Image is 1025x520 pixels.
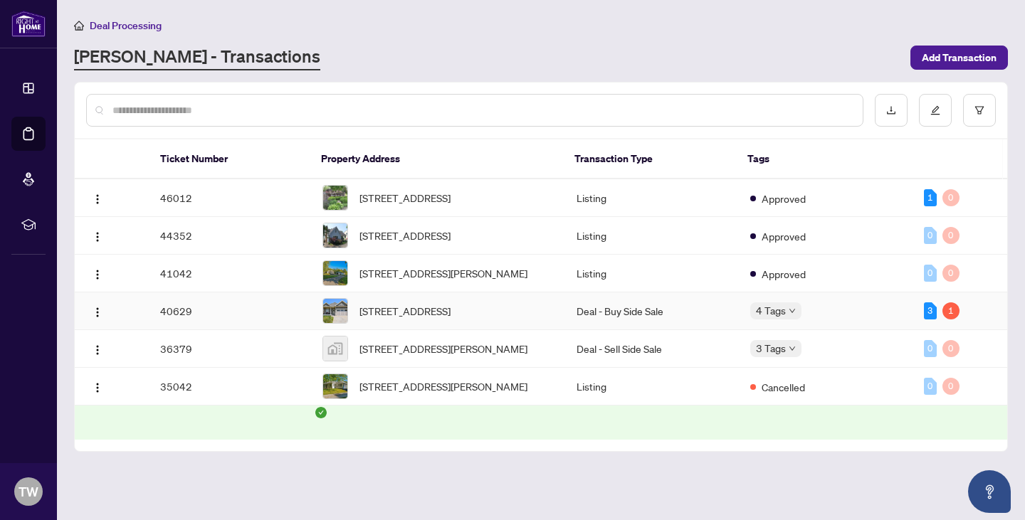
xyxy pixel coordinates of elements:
[565,179,739,217] td: Listing
[565,292,739,330] td: Deal - Buy Side Sale
[974,105,984,115] span: filter
[924,265,937,282] div: 0
[886,105,896,115] span: download
[762,266,806,282] span: Approved
[19,482,38,502] span: TW
[565,368,739,405] td: Listing
[942,227,960,244] div: 0
[92,231,103,243] img: Logo
[762,191,806,206] span: Approved
[942,189,960,206] div: 0
[963,94,996,127] button: filter
[924,378,937,395] div: 0
[86,299,109,322] button: Logo
[86,186,109,209] button: Logo
[789,345,796,352] span: down
[968,470,1011,513] button: Open asap
[736,139,909,179] th: Tags
[149,405,311,513] td: 33648
[910,46,1008,70] button: Add Transaction
[942,340,960,357] div: 0
[359,378,527,394] span: [STREET_ADDRESS][PERSON_NAME]
[149,255,311,292] td: 41042
[565,405,739,513] td: Listing
[149,292,311,330] td: 40629
[315,407,327,418] span: check-circle
[359,265,527,281] span: [STREET_ADDRESS][PERSON_NAME]
[323,336,347,361] img: thumbnail-img
[942,302,960,319] div: 1
[359,341,527,356] span: [STREET_ADDRESS][PERSON_NAME]
[323,261,347,285] img: thumbnail-img
[942,265,960,282] div: 0
[86,337,109,360] button: Logo
[92,344,103,356] img: Logo
[924,340,937,357] div: 0
[359,190,451,206] span: [STREET_ADDRESS]
[789,307,796,314] span: down
[875,94,908,127] button: download
[924,302,937,319] div: 3
[942,378,960,395] div: 0
[86,262,109,285] button: Logo
[149,330,311,368] td: 36379
[90,19,162,32] span: Deal Processing
[149,368,311,405] td: 35042
[924,189,937,206] div: 1
[310,139,563,179] th: Property Address
[323,223,347,248] img: thumbnail-img
[565,217,739,255] td: Listing
[149,179,311,217] td: 46012
[359,228,451,243] span: [STREET_ADDRESS]
[149,217,311,255] td: 44352
[762,379,805,395] span: Cancelled
[756,340,786,356] span: 3 Tags
[92,193,103,205] img: Logo
[922,46,997,69] span: Add Transaction
[92,307,103,318] img: Logo
[74,21,84,31] span: home
[359,303,451,319] span: [STREET_ADDRESS]
[92,269,103,280] img: Logo
[563,139,736,179] th: Transaction Type
[323,374,347,398] img: thumbnail-img
[565,255,739,292] td: Listing
[11,11,46,37] img: logo
[86,375,109,398] button: Logo
[86,224,109,247] button: Logo
[762,228,806,244] span: Approved
[565,330,739,368] td: Deal - Sell Side Sale
[919,94,952,127] button: edit
[756,302,786,319] span: 4 Tags
[149,139,310,179] th: Ticket Number
[74,45,320,70] a: [PERSON_NAME] - Transactions
[323,299,347,323] img: thumbnail-img
[930,105,940,115] span: edit
[92,382,103,393] img: Logo
[323,186,347,210] img: thumbnail-img
[924,227,937,244] div: 0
